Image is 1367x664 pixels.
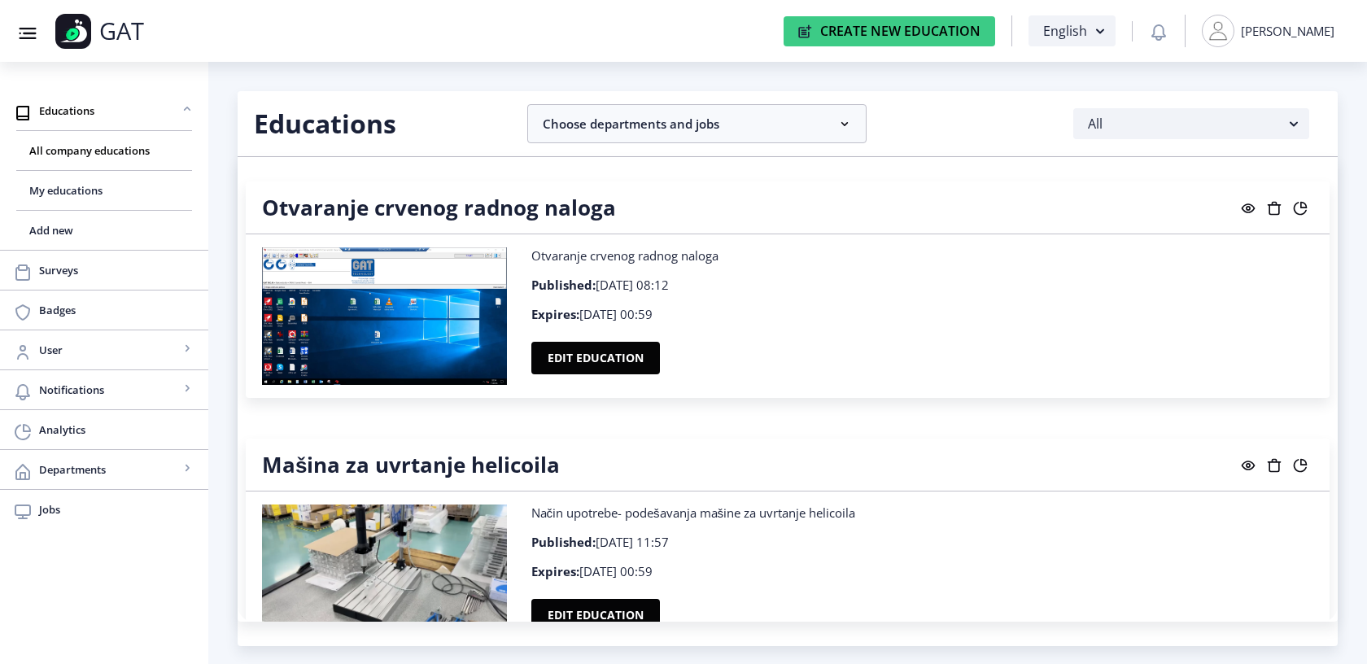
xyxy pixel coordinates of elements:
p: Otvaranje crvenog radnog naloga [531,247,1314,264]
b: Expires: [531,306,579,322]
img: Mašina za uvrtanje helicoila [262,505,507,642]
img: Otvaranje crvenog radnog naloga [262,247,507,385]
p: GAT [99,23,144,39]
span: Add new [29,221,179,240]
button: Edit education [531,599,660,631]
div: [PERSON_NAME] [1241,23,1334,39]
button: Edit education [531,342,660,374]
h2: Educations [254,107,503,140]
h4: Otvaranje crvenog radnog naloga [262,194,616,221]
a: My educations [16,171,192,210]
p: [DATE] 08:12 [531,277,1314,293]
button: All [1073,108,1309,139]
span: My educations [29,181,179,200]
span: Educations [39,101,179,120]
button: English [1029,15,1116,46]
span: Badges [39,300,195,320]
p: [DATE] 11:57 [531,534,1314,550]
p: [DATE] 00:59 [531,563,1314,579]
span: User [39,340,179,360]
span: Departments [39,460,179,479]
a: GAT [55,14,247,49]
a: All company educations [16,131,192,170]
p: [DATE] 00:59 [531,306,1314,322]
img: create-new-education-icon.svg [798,24,812,38]
span: Notifications [39,380,179,400]
button: Create New Education [784,16,995,46]
span: Surveys [39,260,195,280]
span: All company educations [29,141,179,160]
a: Add new [16,211,192,250]
nb-accordion-item-header: Choose departments and jobs [527,104,867,143]
span: Analytics [39,420,195,439]
b: Published: [531,277,596,293]
h4: Mašina za uvrtanje helicoila [262,452,560,478]
b: Published: [531,534,596,550]
p: Način upotrebe- podešavanja mašine za uvrtanje helicoila [531,505,1314,521]
span: Jobs [39,500,195,519]
b: Expires: [531,563,579,579]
